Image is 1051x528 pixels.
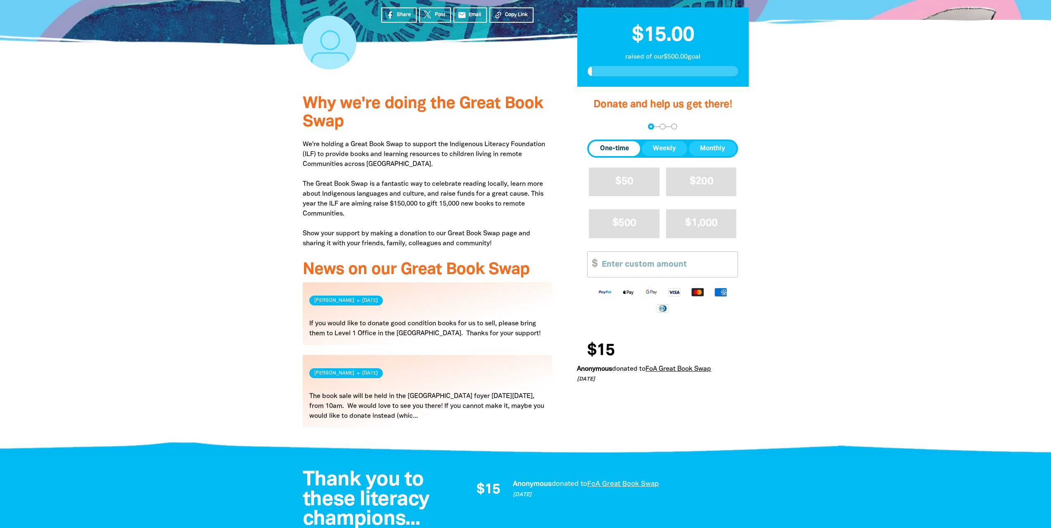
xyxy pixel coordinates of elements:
div: Available payment methods [587,281,738,319]
span: donated to [612,366,645,372]
span: $ [588,252,598,277]
button: One-time [589,141,640,156]
img: Mastercard logo [686,287,709,297]
h3: News on our Great Book Swap [303,261,553,279]
span: Share [397,11,411,19]
button: Weekly [642,141,687,156]
img: Apple Pay logo [617,287,640,297]
a: FoA Great Book Swap [645,366,711,372]
img: Paypal logo [593,287,617,297]
i: email [458,11,466,19]
input: Enter custom amount [596,252,738,277]
span: One-time [600,144,629,154]
a: emailEmail [453,7,487,23]
span: Copy Link [505,11,528,19]
span: Email [469,11,481,19]
button: Navigate to step 1 of 3 to enter your donation amount [648,123,654,130]
span: $15 [477,483,500,497]
button: $200 [666,168,737,196]
img: Diners Club logo [651,303,674,313]
span: Donate and help us get there! [593,100,732,109]
p: We're holding a Great Book Swap to support the Indigenous Literacy Foundation (ILF) to provide bo... [303,140,553,249]
a: Share [381,7,417,23]
div: Paginated content [303,282,553,438]
p: raised of our $500.00 goal [588,52,738,62]
span: Post [435,11,445,19]
div: Donation stream [467,479,740,501]
span: Weekly [653,144,676,154]
button: Navigate to step 2 of 3 to enter your details [660,123,666,130]
a: Post [419,7,451,23]
div: Donation stream [577,338,748,384]
span: $15 [587,343,614,359]
button: Copy Link [489,7,534,23]
button: Navigate to step 3 of 3 to enter your payment details [671,123,677,130]
img: Visa logo [663,287,686,297]
img: American Express logo [709,287,732,297]
em: Anonymous [577,366,612,372]
p: [DATE] [577,376,742,384]
span: donated to [552,481,587,487]
span: $1,000 [685,218,717,228]
span: $500 [612,218,636,228]
img: Google Pay logo [640,287,663,297]
span: Monthly [700,144,725,154]
span: $200 [690,177,713,186]
span: Why we're doing the Great Book Swap [303,96,543,130]
button: $50 [589,168,660,196]
p: [DATE] [513,491,740,499]
em: Anonymous [513,481,552,487]
button: $500 [589,209,660,238]
div: Paginated content [467,479,740,501]
div: Donation frequency [587,140,738,158]
span: $50 [615,177,633,186]
a: FoA Great Book Swap [587,481,659,487]
button: Monthly [689,141,736,156]
button: $1,000 [666,209,737,238]
span: $15.00 [632,26,694,45]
